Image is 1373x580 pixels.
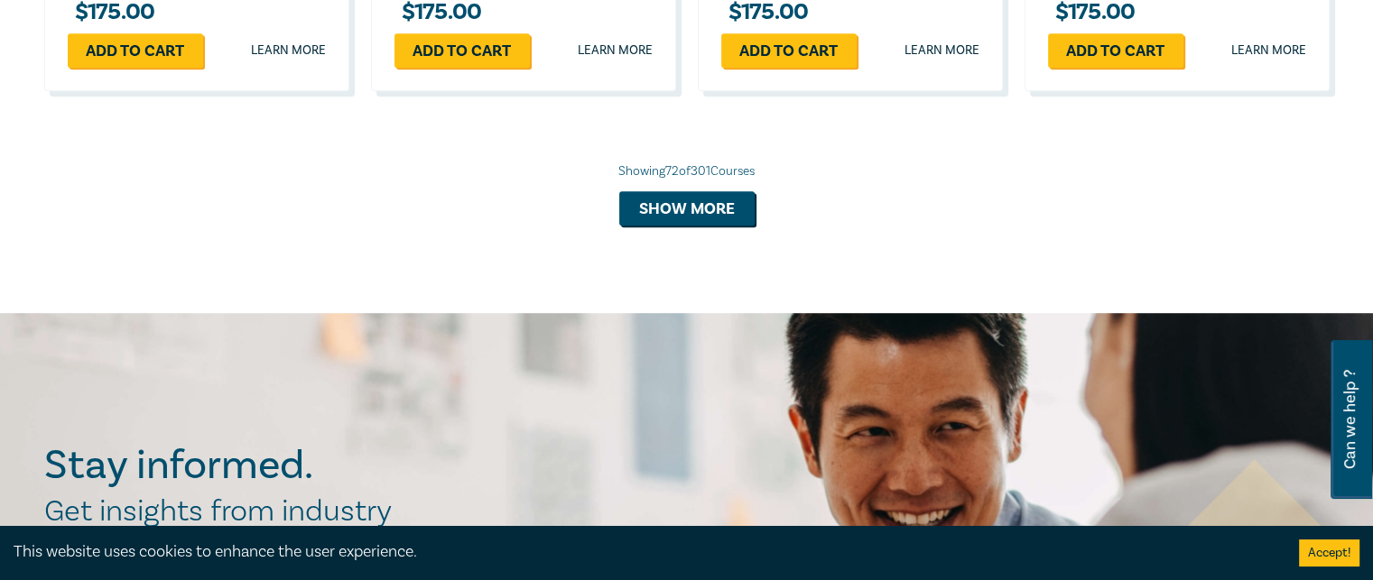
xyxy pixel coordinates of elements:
a: Add to cart [721,33,857,68]
a: Learn more [251,41,326,60]
a: Add to cart [1048,33,1183,68]
div: Showing 72 of 301 Courses [44,162,1330,180]
button: Show more [619,191,755,226]
div: This website uses cookies to enhance the user experience. [14,540,1272,564]
a: Add to cart [68,33,203,68]
a: Learn more [578,41,653,60]
a: Learn more [905,41,979,60]
span: Can we help ? [1341,351,1359,488]
a: Add to cart [394,33,530,68]
a: Learn more [1231,41,1306,60]
button: Accept cookies [1299,539,1359,566]
h2: Stay informed. [44,442,470,489]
